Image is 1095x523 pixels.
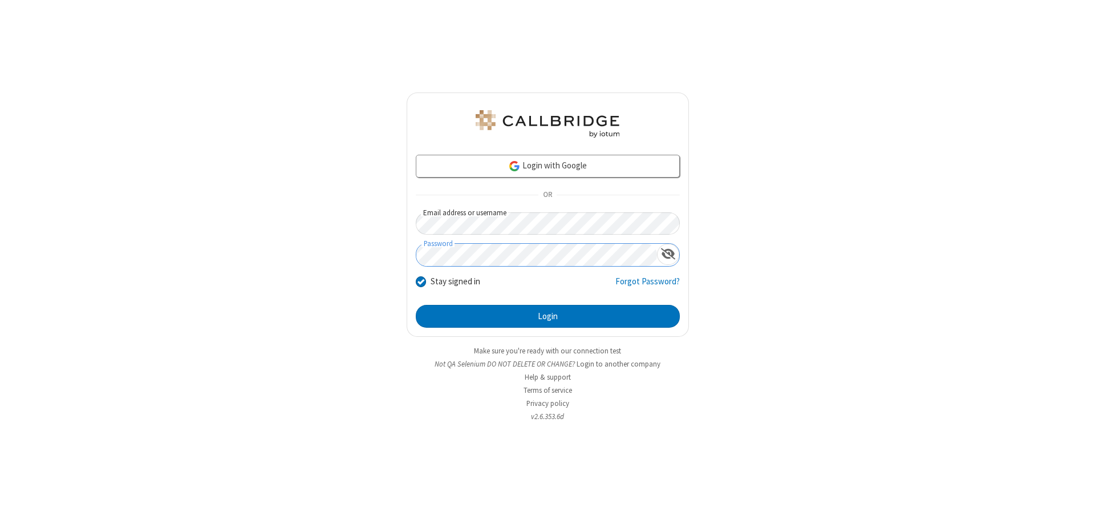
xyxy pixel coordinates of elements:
button: Login [416,305,680,328]
label: Stay signed in [431,275,480,288]
input: Email address or username [416,212,680,235]
span: OR [538,187,557,203]
a: Login with Google [416,155,680,178]
img: google-icon.png [508,160,521,172]
li: v2.6.353.6d [407,411,689,422]
li: Not QA Selenium DO NOT DELETE OR CHANGE? [407,359,689,369]
a: Make sure you're ready with our connection test [474,346,621,356]
a: Privacy policy [526,399,569,408]
a: Help & support [525,372,571,382]
input: Password [416,244,657,266]
a: Terms of service [524,385,572,395]
a: Forgot Password? [615,275,680,297]
div: Show password [657,244,679,265]
img: QA Selenium DO NOT DELETE OR CHANGE [473,110,622,138]
button: Login to another company [577,359,660,369]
